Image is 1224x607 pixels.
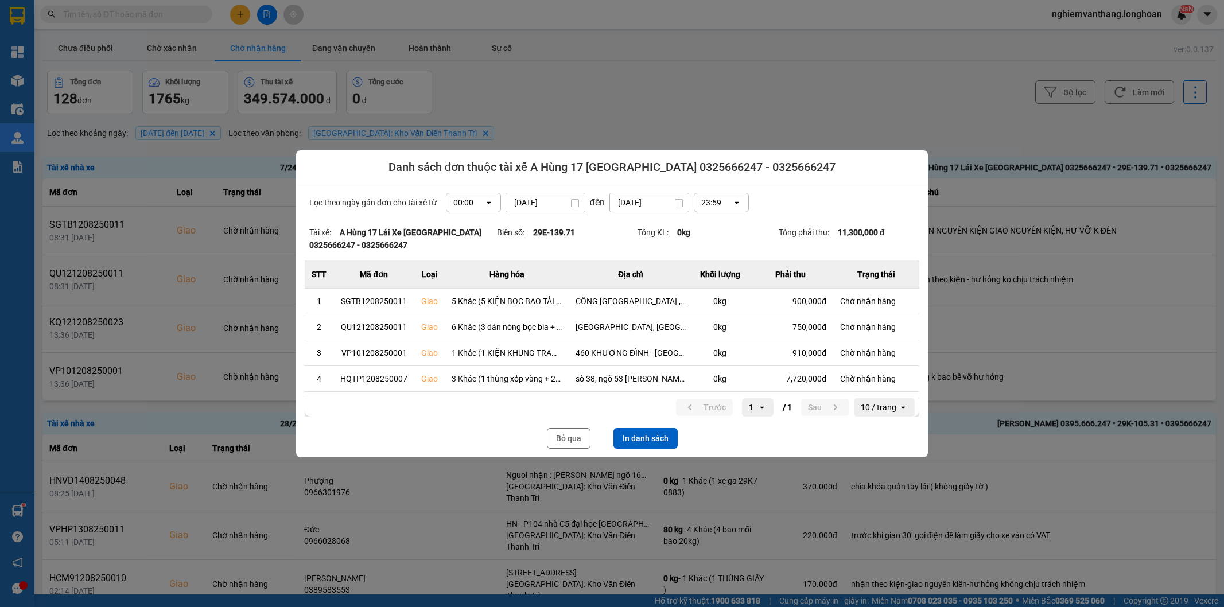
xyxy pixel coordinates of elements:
th: Hàng hóa [445,260,569,289]
th: Mã đơn [333,260,414,289]
div: 0 kg [700,373,740,384]
svg: open [484,198,494,207]
div: VP101208250001 [340,347,407,359]
div: QU121208250011 [340,321,407,333]
div: 750,000 đ [754,321,826,333]
div: [GEOGRAPHIC_DATA], [GEOGRAPHIC_DATA], [GEOGRAPHIC_DATA], [GEOGRAPHIC_DATA] [576,321,686,333]
div: 10 / trang [861,402,896,413]
strong: 0 kg [677,228,690,237]
div: Biển số: [497,226,638,251]
div: Giao [421,321,438,333]
div: 00:00 [453,197,473,208]
div: Lọc theo ngày gán đơn cho tài xế từ [305,193,919,212]
div: 7,720,000 đ [754,373,826,384]
div: dialog [296,150,928,457]
input: Selected 23:59. Select a time, 24-hour format. [722,197,724,208]
th: Địa chỉ [569,260,693,289]
div: 4 [312,373,327,384]
input: Selected 00:00. Select a time, 24-hour format. [475,197,476,208]
div: đến [585,195,609,209]
div: 3 Khác (1 thùng xốp vàng + 2 kiện bọc xốp trắng dài) [452,373,562,384]
div: Tổng phải thu: [779,226,919,251]
div: 6 Khác (3 dàn nóng bọc bìa + 3 dàn lạnh bọc bìa ) [452,321,562,333]
strong: 11,300,000 đ [838,228,885,237]
button: previous page. current page 1 / 1 [676,399,733,416]
svg: open [732,198,741,207]
div: Chờ nhận hàng [840,321,912,333]
th: Phải thu [747,260,833,289]
svg: open [899,403,908,412]
div: 23:59 [701,197,721,208]
div: 900,000 đ [754,295,826,307]
th: STT [305,260,333,289]
div: Tài xế: [309,226,497,251]
th: Khối lượng [693,260,747,289]
th: Trạng thái [833,260,919,289]
button: next page. current page 1 / 1 [801,399,849,416]
div: Giao [421,347,438,359]
div: 3 [312,347,327,359]
div: 5 Khác (5 KIỆN BỌC BAO TẢI XANH ) [452,295,562,307]
div: Chờ nhận hàng [840,347,912,359]
div: 0 kg [700,347,740,359]
div: 1 Khác (1 KIỆN KHUNG TRANH BỌC XỐP NỔ ) [452,347,562,359]
div: HQTP1208250007 [340,373,407,384]
button: Bỏ qua [547,428,590,449]
div: CÔNG [GEOGRAPHIC_DATA] , CỤM CÔNG NGHIỆP [GEOGRAPHIC_DATA] , XÃ [GEOGRAPHIC_DATA] , [GEOGRAPHIC_D... [576,295,686,307]
th: Loại [414,260,445,289]
div: 460 KHƯƠNG ĐÌNH - [GEOGRAPHIC_DATA] [576,347,686,359]
div: Giao [421,373,438,384]
button: In danh sách [613,428,678,449]
div: 2 [312,321,327,333]
strong: 29E-139.71 [533,228,575,237]
div: Chờ nhận hàng [840,373,912,384]
div: 910,000 đ [754,347,826,359]
span: Danh sách đơn thuộc tài xế A Hùng 17 [GEOGRAPHIC_DATA] 0325666247 - 0325666247 [388,159,836,175]
input: Select a date. [506,193,585,212]
div: Tổng KL: [638,226,778,251]
div: 0 kg [700,295,740,307]
strong: A Hùng 17 Lái Xe [GEOGRAPHIC_DATA] 0325666247 - 0325666247 [309,228,481,250]
div: số 38, ngõ 53 [PERSON_NAME], [PERSON_NAME], [GEOGRAPHIC_DATA] [576,373,686,384]
div: 1 [312,295,327,307]
div: 0 kg [700,321,740,333]
div: Giao [421,295,438,307]
svg: open [757,403,767,412]
input: Selected 10 / trang. [897,402,899,413]
input: Select a date. [610,193,689,212]
div: Chờ nhận hàng [840,295,912,307]
div: SGTB1208250011 [340,295,407,307]
span: / 1 [783,400,792,414]
div: 1 [749,402,753,413]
